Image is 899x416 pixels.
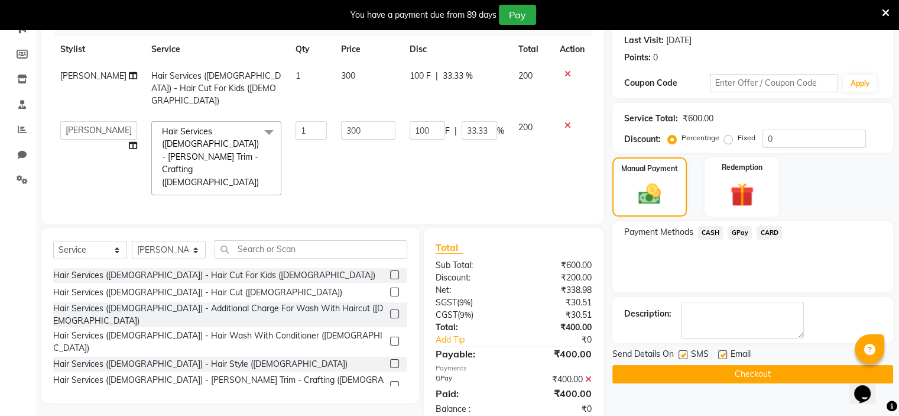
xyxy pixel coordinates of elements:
[624,308,671,320] div: Description:
[624,77,710,89] div: Coupon Code
[334,36,403,63] th: Price
[410,70,431,82] span: 100 F
[53,269,375,282] div: Hair Services ([DEMOGRAPHIC_DATA]) - Hair Cut For Kids ([DEMOGRAPHIC_DATA])
[53,358,348,370] div: Hair Services ([DEMOGRAPHIC_DATA]) - Hair Style ([DEMOGRAPHIC_DATA])
[427,373,514,386] div: GPay
[849,369,887,404] iframe: chat widget
[427,284,514,296] div: Net:
[427,259,514,272] div: Sub Total:
[350,9,496,21] div: You have a payment due from 89 days
[427,334,528,346] a: Add Tip
[710,74,839,92] input: Enter Offer / Coupon Code
[511,36,553,63] th: Total
[621,163,678,174] label: Manual Payment
[731,348,751,363] span: Email
[514,386,601,401] div: ₹400.00
[436,309,457,320] span: CGST
[514,296,601,309] div: ₹30.51
[738,133,755,143] label: Fixed
[296,70,300,81] span: 1
[499,5,536,25] button: Pay
[681,133,719,143] label: Percentage
[653,51,658,64] div: 0
[436,70,438,82] span: |
[497,125,504,137] span: %
[723,180,761,209] img: _gift.svg
[612,365,893,383] button: Checkout
[455,125,457,137] span: |
[683,112,713,125] div: ₹600.00
[427,272,514,284] div: Discount:
[288,36,335,63] th: Qty
[666,34,692,47] div: [DATE]
[427,347,514,361] div: Payable:
[612,348,674,363] span: Send Details On
[518,70,533,81] span: 200
[722,162,762,173] label: Redemption
[528,334,600,346] div: ₹0
[514,284,601,296] div: ₹338.98
[624,112,678,125] div: Service Total:
[460,310,471,320] span: 9%
[698,226,723,240] span: CASH
[436,297,457,308] span: SGST
[514,309,601,321] div: ₹30.51
[427,309,514,321] div: ( )
[728,226,752,240] span: GPay
[436,363,592,373] div: Payments
[445,125,450,137] span: F
[514,403,601,415] div: ₹0
[144,36,288,63] th: Service
[162,126,259,188] span: Hair Services ([DEMOGRAPHIC_DATA]) - [PERSON_NAME] Trim - Crafting ([DEMOGRAPHIC_DATA])
[624,34,664,47] div: Last Visit:
[443,70,473,82] span: 33.33 %
[53,302,385,327] div: Hair Services ([DEMOGRAPHIC_DATA]) - Additional Charge For Wash With Haircut ([DEMOGRAPHIC_DATA])
[514,373,601,386] div: ₹400.00
[151,70,281,106] span: Hair Services ([DEMOGRAPHIC_DATA]) - Hair Cut For Kids ([DEMOGRAPHIC_DATA])
[53,36,144,63] th: Stylist
[624,133,661,146] div: Discount:
[427,321,514,334] div: Total:
[514,347,601,361] div: ₹400.00
[843,75,877,92] button: Apply
[427,403,514,415] div: Balance :
[436,241,463,254] span: Total
[514,321,601,334] div: ₹400.00
[624,51,651,64] div: Points:
[341,70,355,81] span: 300
[514,272,601,284] div: ₹200.00
[403,36,511,63] th: Disc
[757,226,782,240] span: CARD
[60,70,126,81] span: [PERSON_NAME]
[53,374,385,399] div: Hair Services ([DEMOGRAPHIC_DATA]) - [PERSON_NAME] Trim - Crafting ([DEMOGRAPHIC_DATA])
[53,286,342,299] div: Hair Services ([DEMOGRAPHIC_DATA]) - Hair Cut ([DEMOGRAPHIC_DATA])
[53,330,385,354] div: Hair Services ([DEMOGRAPHIC_DATA]) - Hair Wash With Conditioner ([DEMOGRAPHIC_DATA])
[518,122,533,133] span: 200
[427,386,514,401] div: Paid:
[624,226,693,238] span: Payment Methods
[259,177,264,188] a: x
[215,240,407,259] input: Search or Scan
[553,36,592,63] th: Action
[514,259,601,272] div: ₹600.00
[459,298,470,307] span: 9%
[631,181,668,207] img: _cash.svg
[691,348,709,363] span: SMS
[427,296,514,309] div: ( )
